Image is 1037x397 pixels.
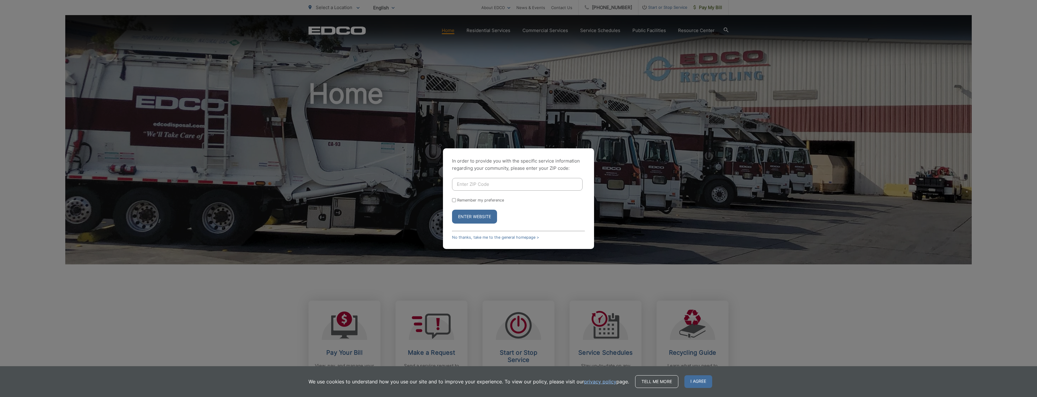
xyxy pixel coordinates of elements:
input: Enter ZIP Code [452,178,583,191]
a: No thanks, take me to the general homepage > [452,235,539,240]
a: Tell me more [635,375,678,388]
a: privacy policy [584,378,616,385]
p: In order to provide you with the specific service information regarding your community, please en... [452,157,585,172]
span: I agree [684,375,712,388]
button: Enter Website [452,210,497,224]
label: Remember my preference [457,198,504,202]
p: We use cookies to understand how you use our site and to improve your experience. To view our pol... [309,378,629,385]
